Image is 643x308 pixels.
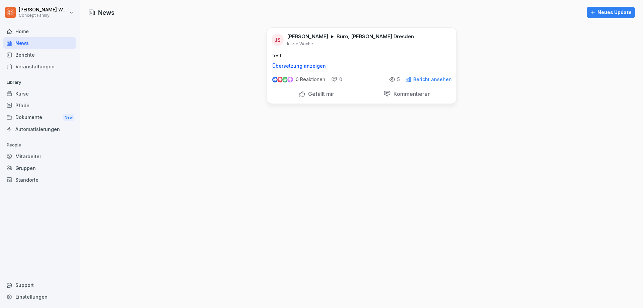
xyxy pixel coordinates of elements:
[63,114,74,121] div: New
[3,37,76,49] a: News
[590,9,632,16] div: Neues Update
[3,111,76,124] a: DokumenteNew
[3,61,76,72] a: Veranstaltungen
[272,77,278,82] img: like
[3,100,76,111] a: Pfade
[19,7,68,13] p: [PERSON_NAME] Weichsel
[391,90,431,97] p: Kommentieren
[3,88,76,100] a: Kurse
[3,111,76,124] div: Dokumente
[272,63,451,69] p: Übersetzung anzeigen
[287,76,293,82] img: inspiring
[287,41,313,47] p: letzte Woche
[287,33,328,40] p: [PERSON_NAME]
[337,33,414,40] p: Büro, [PERSON_NAME] Dresden
[3,162,76,174] a: Gruppen
[3,123,76,135] a: Automatisierungen
[3,140,76,150] p: People
[305,90,334,97] p: Gefällt mir
[397,77,400,82] p: 5
[3,25,76,37] a: Home
[278,77,283,82] img: love
[272,34,284,46] div: JS
[272,52,451,59] p: test
[296,77,325,82] p: 0 Reaktionen
[587,7,635,18] button: Neues Update
[282,77,288,82] img: celebrate
[98,8,115,17] h1: News
[3,291,76,303] a: Einstellungen
[3,174,76,186] a: Standorte
[3,49,76,61] a: Berichte
[3,279,76,291] div: Support
[19,13,68,18] p: Concept Family
[3,150,76,162] a: Mitarbeiter
[3,77,76,88] p: Library
[413,77,452,82] p: Bericht ansehen
[331,76,342,83] div: 0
